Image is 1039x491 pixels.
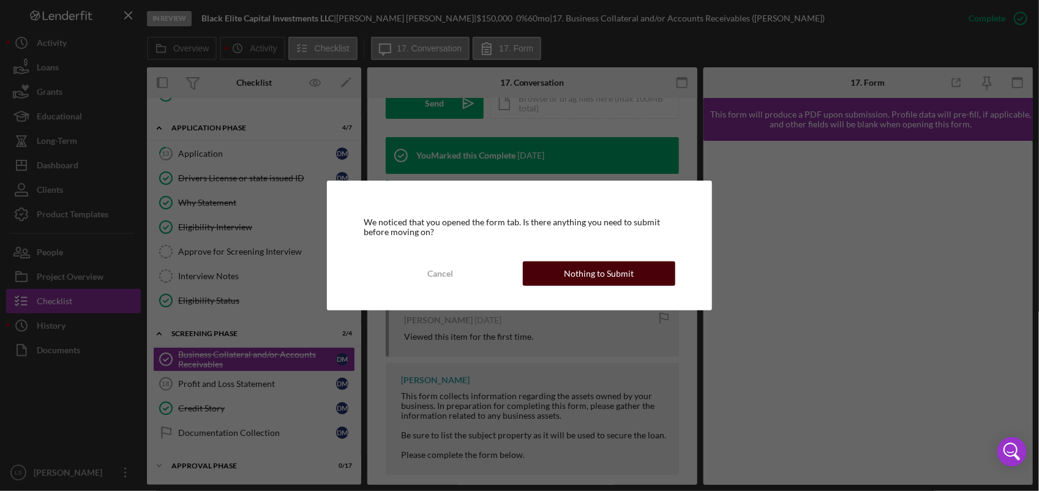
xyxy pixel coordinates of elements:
[564,261,634,286] div: Nothing to Submit
[364,217,675,237] div: We noticed that you opened the form tab. Is there anything you need to submit before moving on?
[364,261,517,286] button: Cancel
[523,261,676,286] button: Nothing to Submit
[997,437,1027,467] div: Open Intercom Messenger
[427,261,453,286] div: Cancel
